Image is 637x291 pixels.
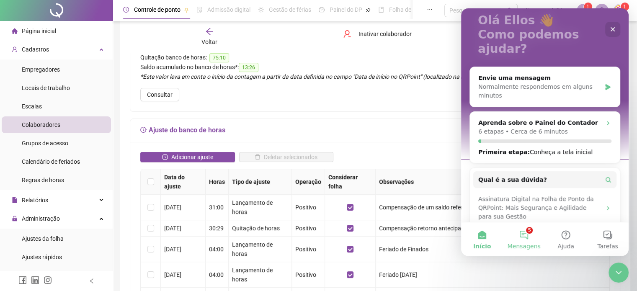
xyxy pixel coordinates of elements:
[164,245,202,254] div: [DATE]
[427,7,433,13] span: ellipsis
[376,220,610,237] td: Compensação retorno antecipado de férias.
[140,126,147,133] span: field-time
[580,7,587,14] span: notification
[140,125,610,135] h5: Ajuste do banco de horas
[584,3,592,11] sup: 1
[229,169,292,195] th: Tipo de ajuste
[523,6,572,15] span: Ellos Contabilidade Consultiva
[206,237,229,262] td: 04:00
[123,7,129,13] span: clock-circle
[12,216,18,221] span: lock
[171,152,213,162] span: Adicionar ajuste
[258,7,264,13] span: sun
[376,237,610,262] td: Feriado de Finados
[22,28,56,34] span: Página inicial
[206,262,229,288] td: 04:00
[22,235,64,242] span: Ajustes da folha
[12,28,18,34] span: home
[22,46,49,53] span: Cadastros
[337,27,418,41] button: Inativar colaborador
[461,8,629,256] iframe: Intercom live chat
[207,6,250,13] span: Admissão digital
[378,7,384,13] span: book
[295,224,321,233] div: Positivo
[140,64,235,70] span: Saldo acumulado no banco de horas
[44,276,52,284] span: instagram
[232,198,288,216] div: Lançamento de horas
[325,169,376,195] th: Considerar folha
[196,7,202,13] span: file-done
[621,3,629,11] sup: Atualize o seu contato no menu Meus Dados
[22,177,64,183] span: Regras de horas
[140,88,179,101] button: Consultar
[623,4,626,10] span: 1
[206,195,229,220] td: 31:00
[209,53,229,62] span: 75:10
[184,8,189,13] span: pushpin
[164,224,202,233] div: [DATE]
[295,270,321,279] div: Positivo
[239,152,334,162] button: Deletar selecionados
[18,276,27,284] span: facebook
[22,85,70,91] span: Locais de trabalho
[164,270,202,279] div: [DATE]
[206,169,229,195] th: Horas
[22,140,68,147] span: Grupos de acesso
[140,54,207,61] span: Quitação banco de horas:
[292,169,325,195] th: Operação
[22,197,48,203] span: Relatórios
[164,203,202,212] div: [DATE]
[31,276,39,284] span: linkedin
[269,6,311,13] span: Gestão de férias
[147,90,173,99] span: Consultar
[22,66,60,73] span: Empregadores
[22,254,62,260] span: Ajustes rápidos
[205,27,214,36] span: arrow-left
[161,169,206,195] th: Data do ajuste
[22,103,42,110] span: Escalas
[376,262,610,288] td: Feriado [DATE]
[89,278,95,284] span: left
[295,203,321,212] div: Positivo
[22,215,60,222] span: Administração
[162,154,168,160] span: clock-circle
[239,63,258,72] span: 13:26
[201,39,217,45] span: Voltar
[140,62,610,72] div: :
[366,8,371,13] span: pushpin
[140,152,235,162] button: Adicionar ajuste
[330,6,362,13] span: Painel do DP
[134,6,181,13] span: Controle de ponto
[22,158,80,165] span: Calendário de feriados
[12,197,18,203] span: file
[507,8,513,14] span: search
[232,265,288,284] div: Lançamento de horas
[343,30,351,38] span: user-delete
[609,263,629,283] iframe: Intercom live chat
[358,29,411,39] span: Inativar colaborador
[586,4,589,10] span: 1
[598,7,606,14] span: bell
[376,169,610,195] th: Observações
[140,73,570,80] em: *Este valor leva em conta o início da contagem a partir da data definida no campo "Data de início...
